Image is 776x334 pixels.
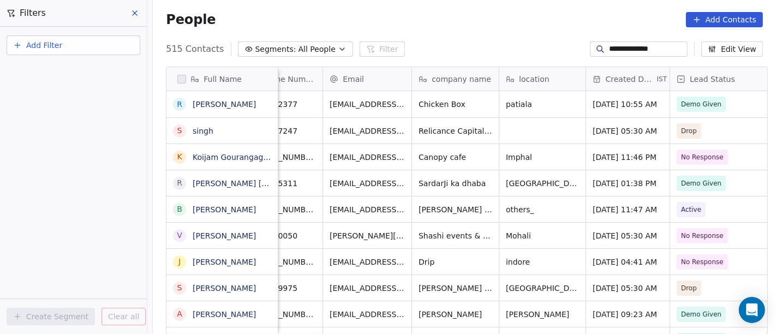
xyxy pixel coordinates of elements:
div: company name [412,67,499,91]
div: J [178,256,181,267]
span: [DATE] 11:46 PM [593,152,663,163]
span: [EMAIL_ADDRESS][DOMAIN_NAME] [330,257,405,267]
div: S [177,282,182,294]
span: [PERSON_NAME] [506,309,579,320]
a: Koijam Gourangagopal [PERSON_NAME] [PERSON_NAME] [193,153,411,162]
div: Lead Status [670,67,771,91]
span: No Response [681,152,724,163]
a: [PERSON_NAME] [193,258,256,266]
button: Add Contacts [686,12,763,27]
span: All People [299,44,336,55]
span: [DATE] 05:30 AM [593,126,663,136]
span: [DATE] 05:30 AM [593,283,663,294]
span: [EMAIL_ADDRESS][DOMAIN_NAME] [330,309,405,320]
span: [DATE] 10:55 AM [593,99,663,110]
a: [PERSON_NAME] [193,231,256,240]
div: Phone Number [242,67,323,91]
div: Full Name [166,67,278,91]
span: SardarJi ka dhaba [419,178,492,189]
span: [DATE] 05:30 AM [593,230,663,241]
span: No Response [681,230,724,241]
span: Chicken Box [419,99,492,110]
span: Full Name [204,74,242,85]
span: patiala [506,99,579,110]
div: Email [323,67,411,91]
span: [EMAIL_ADDRESS][DOMAIN_NAME] [330,99,405,110]
span: [GEOGRAPHIC_DATA] [506,178,579,189]
span: [DATE] 01:38 PM [593,178,663,189]
div: B [177,204,182,215]
span: 9916799975 [249,283,316,294]
div: Open Intercom Messenger [739,297,765,323]
span: [PERSON_NAME] [419,309,492,320]
span: Segments: [255,44,296,55]
a: [PERSON_NAME] [193,284,256,293]
span: Drip [419,257,492,267]
span: IST [657,75,667,83]
span: Created Date [606,74,655,85]
a: [PERSON_NAME] [193,205,256,214]
div: K [177,151,182,163]
span: 9897445311 [249,178,316,189]
span: [DATE] 04:41 AM [593,257,663,267]
span: [EMAIL_ADDRESS][DOMAIN_NAME] [330,283,405,294]
span: Drop [681,126,697,136]
span: [DATE] 11:47 AM [593,204,663,215]
span: [EMAIL_ADDRESS][DOMAIN_NAME] [330,126,405,136]
span: 515 Contacts [166,43,224,56]
span: 7807300050 [249,230,316,241]
span: [PHONE_NUMBER] [249,152,316,163]
button: Filter [360,41,405,57]
a: singh [193,127,213,135]
span: [EMAIL_ADDRESS][DOMAIN_NAME] [330,178,405,189]
span: Active [681,204,701,215]
div: Created DateIST [586,67,670,91]
span: Email [343,74,364,85]
span: [DATE] 09:23 AM [593,309,663,320]
span: [EMAIL_ADDRESS][DOMAIN_NAME] [330,152,405,163]
div: location [499,67,586,91]
span: [PERSON_NAME] Cattrer [419,204,492,215]
div: A [177,308,183,320]
span: [PHONE_NUMBER] [249,309,316,320]
span: Demo Given [681,99,721,110]
button: Edit View [701,41,763,57]
span: Phone Number [262,74,317,85]
span: [PHONE_NUMBER] [249,257,316,267]
span: others_ [506,204,579,215]
a: [PERSON_NAME] [193,310,256,319]
span: location [519,74,550,85]
span: Relicance Capital Services [419,126,492,136]
span: [GEOGRAPHIC_DATA] [506,283,579,294]
a: [PERSON_NAME] [PERSON_NAME] [193,179,322,188]
span: No Response [681,257,724,267]
span: [PERSON_NAME][EMAIL_ADDRESS][PERSON_NAME][DOMAIN_NAME] [330,230,405,241]
span: Demo Given [681,309,721,320]
span: People [166,11,216,28]
span: 9441887247 [249,126,316,136]
span: Lead Status [690,74,735,85]
div: R [177,177,182,189]
span: [PERSON_NAME] foods and spices [419,283,492,294]
div: R [177,99,182,110]
span: Shashi events & hospitality [419,230,492,241]
span: Drop [681,283,697,294]
span: [EMAIL_ADDRESS][DOMAIN_NAME] [330,204,405,215]
span: 9888302377 [249,99,316,110]
span: Imphal [506,152,579,163]
span: [PHONE_NUMBER] [249,204,316,215]
span: Demo Given [681,178,721,189]
a: [PERSON_NAME] [193,100,256,109]
span: Mohali [506,230,579,241]
span: Canopy cafe [419,152,492,163]
span: company name [432,74,491,85]
div: s [177,125,182,136]
div: V [177,230,183,241]
span: indore [506,257,579,267]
